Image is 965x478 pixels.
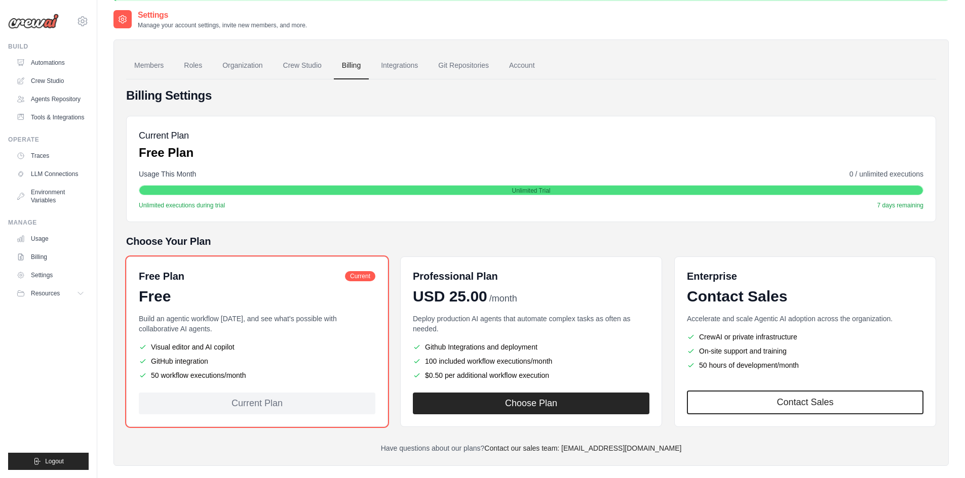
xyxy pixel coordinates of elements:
h2: Settings [138,9,307,21]
a: Billing [334,52,369,79]
p: Have questions about our plans? [126,443,936,453]
h5: Current Plan [139,128,194,143]
a: Traces [12,148,89,164]
a: Crew Studio [275,52,330,79]
li: On-site support and training [687,346,923,356]
img: Logo [8,14,59,29]
span: Logout [45,457,64,465]
button: Logout [8,453,89,470]
a: Organization [214,52,271,79]
span: Usage This Month [139,169,196,179]
li: Visual editor and AI copilot [139,342,375,352]
p: Free Plan [139,145,194,161]
div: Build [8,42,89,51]
a: Integrations [373,52,426,79]
a: LLM Connections [12,166,89,182]
h6: Professional Plan [413,269,498,283]
a: Agents Repository [12,91,89,107]
div: Free [139,287,375,306]
a: Environment Variables [12,184,89,208]
span: /month [489,292,517,306]
span: USD 25.00 [413,287,487,306]
a: Roles [176,52,210,79]
span: 0 / unlimited executions [850,169,923,179]
p: Manage your account settings, invite new members, and more. [138,21,307,29]
h6: Enterprise [687,269,923,283]
span: Unlimited Trial [512,187,550,195]
p: Deploy production AI agents that automate complex tasks as often as needed. [413,314,649,334]
a: Crew Studio [12,73,89,89]
h6: Free Plan [139,269,184,283]
p: Accelerate and scale Agentic AI adoption across the organization. [687,314,923,324]
span: Resources [31,289,60,297]
span: 7 days remaining [877,201,923,209]
p: Build an agentic workflow [DATE], and see what's possible with collaborative AI agents. [139,314,375,334]
h4: Billing Settings [126,88,936,104]
li: $0.50 per additional workflow execution [413,370,649,380]
a: Settings [12,267,89,283]
li: 50 workflow executions/month [139,370,375,380]
span: Unlimited executions during trial [139,201,225,209]
a: Billing [12,249,89,265]
a: Git Repositories [430,52,497,79]
a: Automations [12,55,89,71]
a: Account [501,52,543,79]
div: Operate [8,136,89,144]
li: CrewAI or private infrastructure [687,332,923,342]
li: GitHub integration [139,356,375,366]
button: Choose Plan [413,393,649,414]
a: Usage [12,231,89,247]
span: Current [345,271,375,281]
a: Tools & Integrations [12,109,89,125]
a: Contact Sales [687,390,923,414]
li: 50 hours of development/month [687,360,923,370]
li: 100 included workflow executions/month [413,356,649,366]
div: Contact Sales [687,287,923,306]
h5: Choose Your Plan [126,234,936,248]
a: Contact our sales team: [EMAIL_ADDRESS][DOMAIN_NAME] [484,444,681,452]
a: Members [126,52,172,79]
button: Resources [12,285,89,301]
li: Github Integrations and deployment [413,342,649,352]
div: Current Plan [139,393,375,414]
div: Manage [8,219,89,227]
